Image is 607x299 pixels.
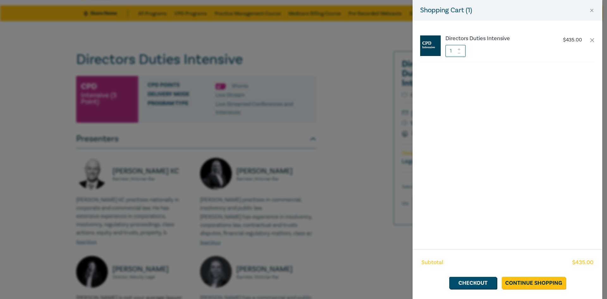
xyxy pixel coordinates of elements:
p: $ 435.00 [563,37,582,43]
button: Close [589,8,595,13]
a: Directors Duties Intensive [445,35,550,42]
input: 1 [445,45,466,57]
h5: Shopping Cart ( 1 ) [420,5,472,16]
a: Checkout [449,277,497,289]
img: CPD%20Intensive.jpg [420,35,441,56]
span: $ 435.00 [572,259,593,267]
span: Subtotal [421,259,443,267]
a: Continue Shopping [502,277,566,289]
